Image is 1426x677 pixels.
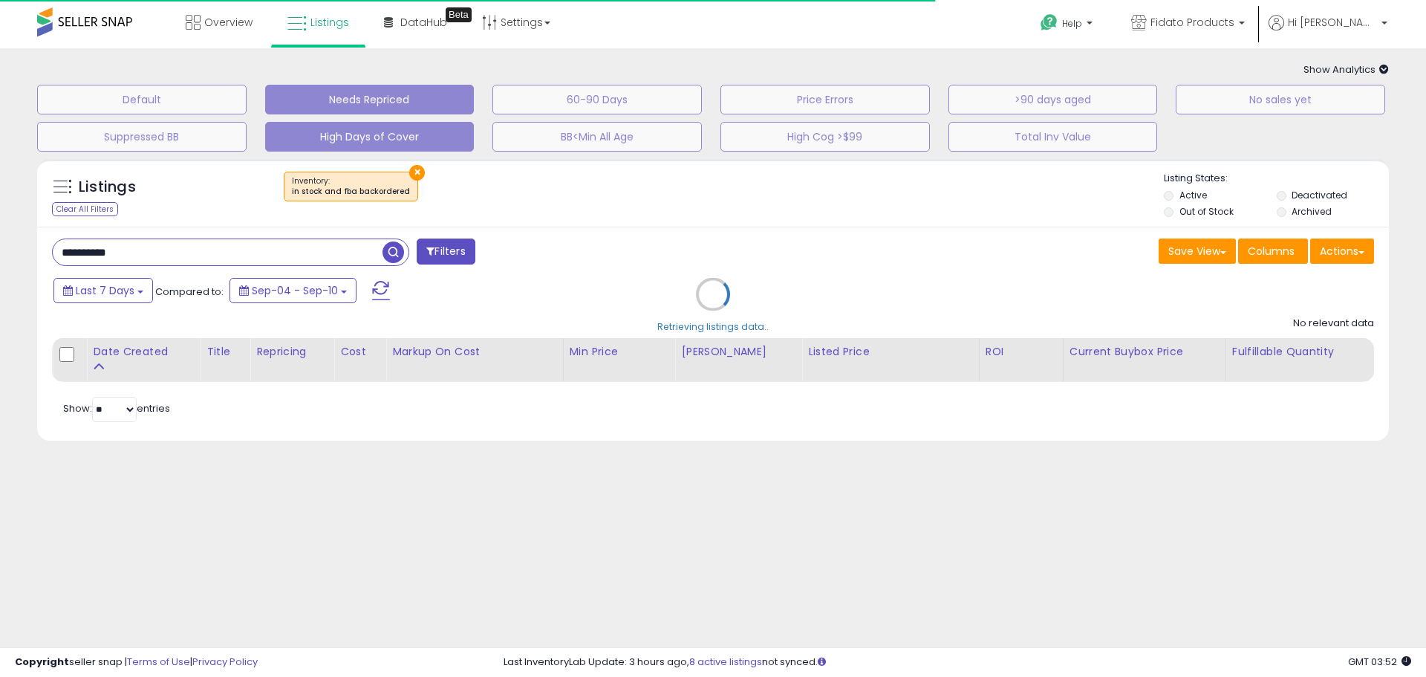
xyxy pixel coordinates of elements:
[689,655,762,669] a: 8 active listings
[265,85,475,114] button: Needs Repriced
[1040,13,1058,32] i: Get Help
[15,655,258,670] div: seller snap | |
[1062,17,1082,30] span: Help
[265,122,475,152] button: High Days of Cover
[948,122,1158,152] button: Total Inv Value
[192,655,258,669] a: Privacy Policy
[446,7,472,22] div: Tooltip anchor
[15,655,69,669] strong: Copyright
[1150,15,1234,30] span: Fidato Products
[310,15,349,30] span: Listings
[1303,62,1389,77] span: Show Analytics
[37,85,247,114] button: Default
[1288,15,1377,30] span: Hi [PERSON_NAME]
[400,15,447,30] span: DataHub
[657,320,769,334] div: Retrieving listings data..
[127,655,190,669] a: Terms of Use
[720,85,930,114] button: Price Errors
[720,122,930,152] button: High Cog >$99
[948,85,1158,114] button: >90 days aged
[204,15,253,30] span: Overview
[1176,85,1385,114] button: No sales yet
[492,85,702,114] button: 60-90 Days
[504,655,1411,670] div: Last InventoryLab Update: 3 hours ago, not synced.
[1348,655,1411,669] span: 2025-09-18 03:52 GMT
[1029,2,1107,48] a: Help
[37,122,247,152] button: Suppressed BB
[1269,15,1387,48] a: Hi [PERSON_NAME]
[492,122,702,152] button: BB<Min All Age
